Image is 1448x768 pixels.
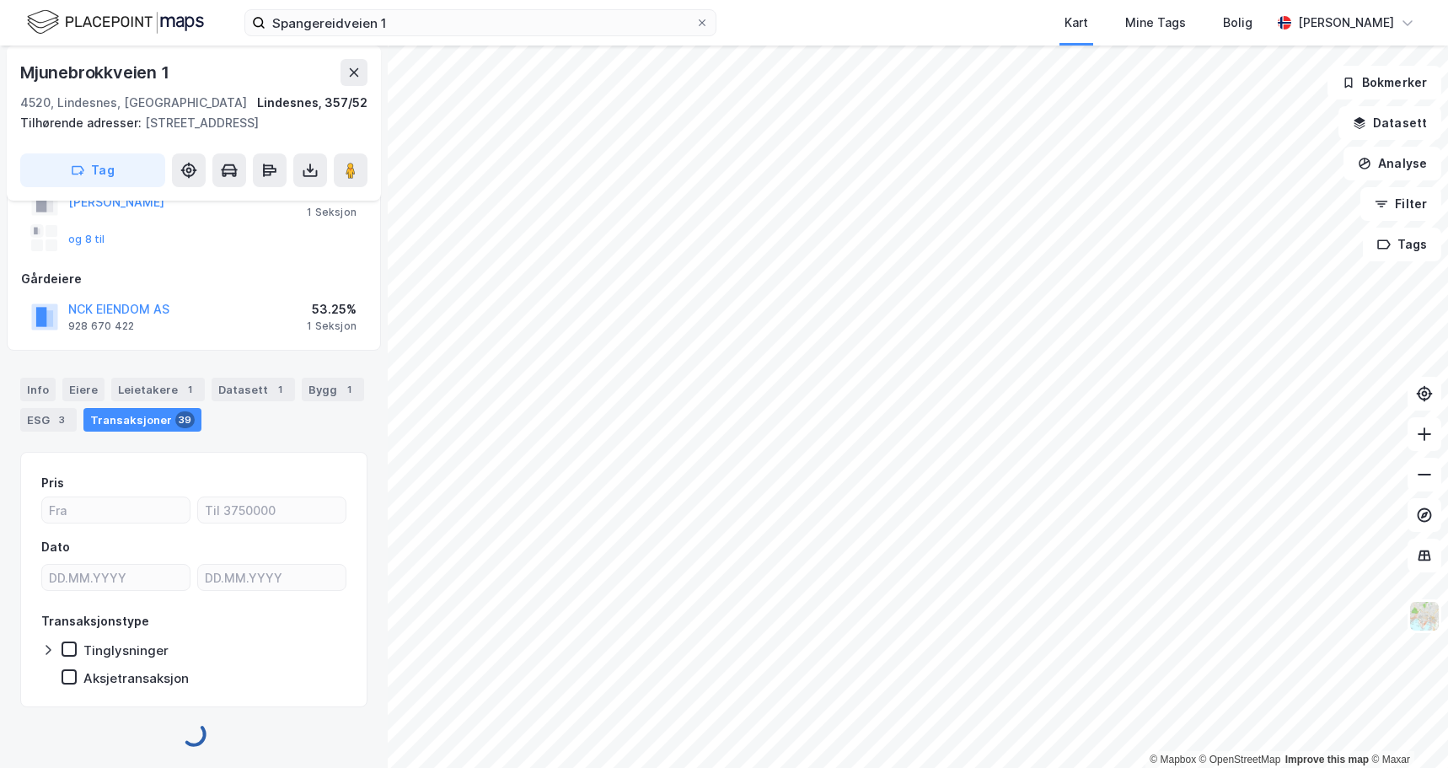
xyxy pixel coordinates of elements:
div: Kontrollprogram for chat [1364,687,1448,768]
div: Gårdeiere [21,269,367,289]
button: Bokmerker [1327,66,1441,99]
div: Dato [41,537,70,557]
div: Mjunebrokkveien 1 [20,59,173,86]
div: 1 Seksjon [307,320,357,333]
input: Søk på adresse, matrikkel, gårdeiere, leietakere eller personer [265,10,695,35]
button: Tags [1363,228,1441,261]
div: Leietakere [111,378,205,401]
div: 3 [53,411,70,428]
div: Aksjetransaksjon [83,670,189,686]
div: Eiere [62,378,105,401]
div: 1 [181,381,198,398]
a: Mapbox [1150,754,1196,765]
img: Z [1408,600,1440,632]
div: Bolig [1223,13,1252,33]
div: Transaksjoner [83,408,201,432]
iframe: Chat Widget [1364,687,1448,768]
button: Filter [1360,187,1441,221]
div: 928 670 422 [68,320,134,333]
div: 1 Seksjon [307,206,357,219]
div: ESG [20,408,77,432]
div: Transaksjonstype [41,611,149,631]
div: 39 [175,411,195,428]
span: Tilhørende adresser: [20,115,145,130]
div: Kart [1065,13,1088,33]
div: 1 [341,381,357,398]
img: logo.f888ab2527a4732fd821a326f86c7f29.svg [27,8,204,37]
button: Datasett [1338,106,1441,140]
img: spinner.a6d8c91a73a9ac5275cf975e30b51cfb.svg [180,721,207,748]
a: OpenStreetMap [1199,754,1281,765]
a: Improve this map [1285,754,1369,765]
input: Til 3750000 [198,497,346,523]
input: DD.MM.YYYY [42,565,190,590]
input: Fra [42,497,190,523]
div: [PERSON_NAME] [1298,13,1394,33]
button: Tag [20,153,165,187]
div: Mine Tags [1125,13,1186,33]
div: [STREET_ADDRESS] [20,113,354,133]
div: 1 [271,381,288,398]
div: Pris [41,473,64,493]
div: Tinglysninger [83,642,169,658]
button: Analyse [1343,147,1441,180]
div: 53.25% [307,299,357,320]
div: Bygg [302,378,364,401]
input: DD.MM.YYYY [198,565,346,590]
div: Info [20,378,56,401]
div: 4520, Lindesnes, [GEOGRAPHIC_DATA] [20,93,247,113]
div: Datasett [212,378,295,401]
div: Lindesnes, 357/52 [257,93,367,113]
